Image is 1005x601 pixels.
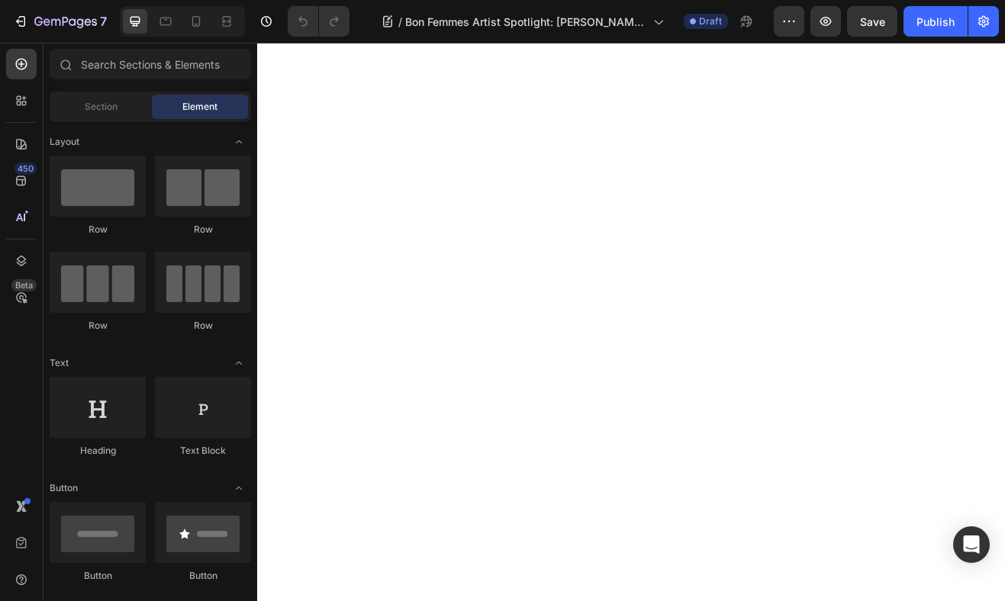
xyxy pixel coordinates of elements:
[50,356,69,370] span: Text
[227,476,251,500] span: Toggle open
[50,444,146,458] div: Heading
[50,481,78,495] span: Button
[11,279,37,291] div: Beta
[699,14,722,28] span: Draft
[847,6,897,37] button: Save
[288,6,349,37] div: Undo/Redo
[50,223,146,236] div: Row
[155,319,251,333] div: Row
[182,100,217,114] span: Element
[904,6,968,37] button: Publish
[6,6,114,37] button: 7
[50,49,251,79] input: Search Sections & Elements
[85,100,118,114] span: Section
[405,14,647,30] span: Bon Femmes Artist Spotlight: [PERSON_NAME] [PERSON_NAME]
[953,526,990,563] div: Open Intercom Messenger
[50,569,146,583] div: Button
[398,14,402,30] span: /
[155,444,251,458] div: Text Block
[155,223,251,236] div: Row
[257,43,1005,601] iframe: Design area
[916,14,955,30] div: Publish
[50,319,146,333] div: Row
[50,135,79,149] span: Layout
[227,351,251,375] span: Toggle open
[155,569,251,583] div: Button
[860,15,885,28] span: Save
[227,130,251,154] span: Toggle open
[14,162,37,175] div: 450
[100,12,107,31] p: 7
